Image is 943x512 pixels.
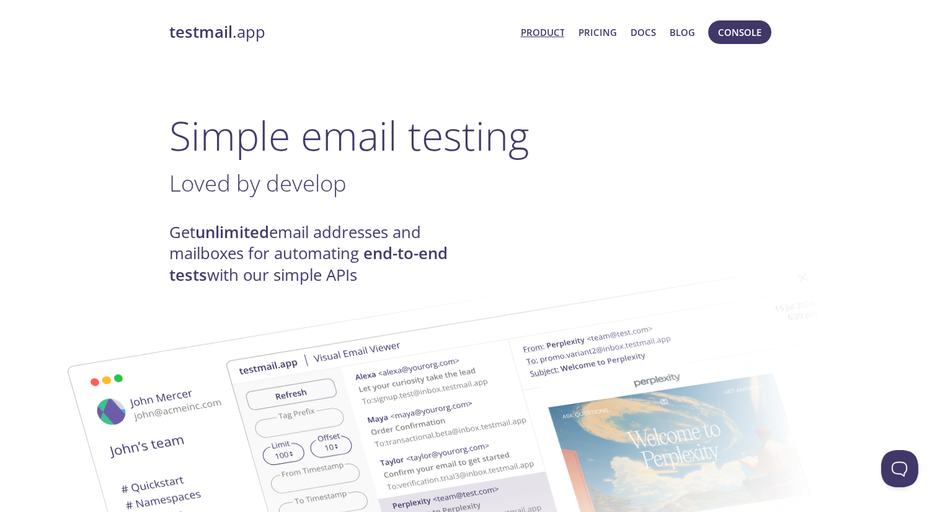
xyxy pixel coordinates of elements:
[169,112,774,159] h1: Simple email testing
[169,242,448,285] strong: end-to-end tests
[169,22,511,43] a: testmail.app
[708,20,771,44] button: Console
[195,221,269,243] strong: unlimited
[578,24,616,40] a: Pricing
[718,24,761,40] span: Console
[169,21,232,43] strong: testmail
[169,167,347,198] span: Loved by develop
[881,450,918,487] iframe: Help Scout Beacon - Open
[520,24,564,40] a: Product
[670,24,695,40] a: Blog
[169,222,472,286] h4: Get email addresses and mailboxes for automating with our simple APIs
[631,24,656,40] a: Docs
